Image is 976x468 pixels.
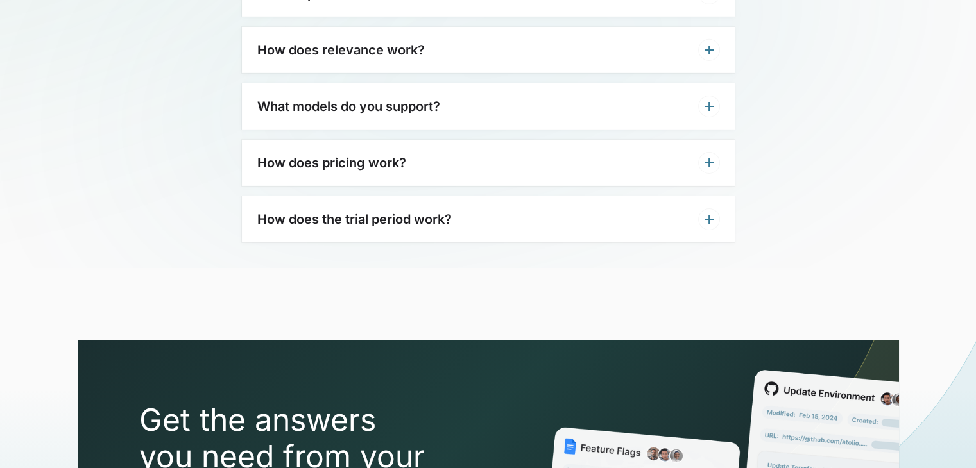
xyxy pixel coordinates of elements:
h3: What models do you support? [257,99,440,114]
h3: How does relevance work? [257,42,425,58]
h3: How does pricing work? [257,155,406,171]
h3: How does the trial period work? [257,212,452,227]
iframe: Chat Widget [912,406,976,468]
